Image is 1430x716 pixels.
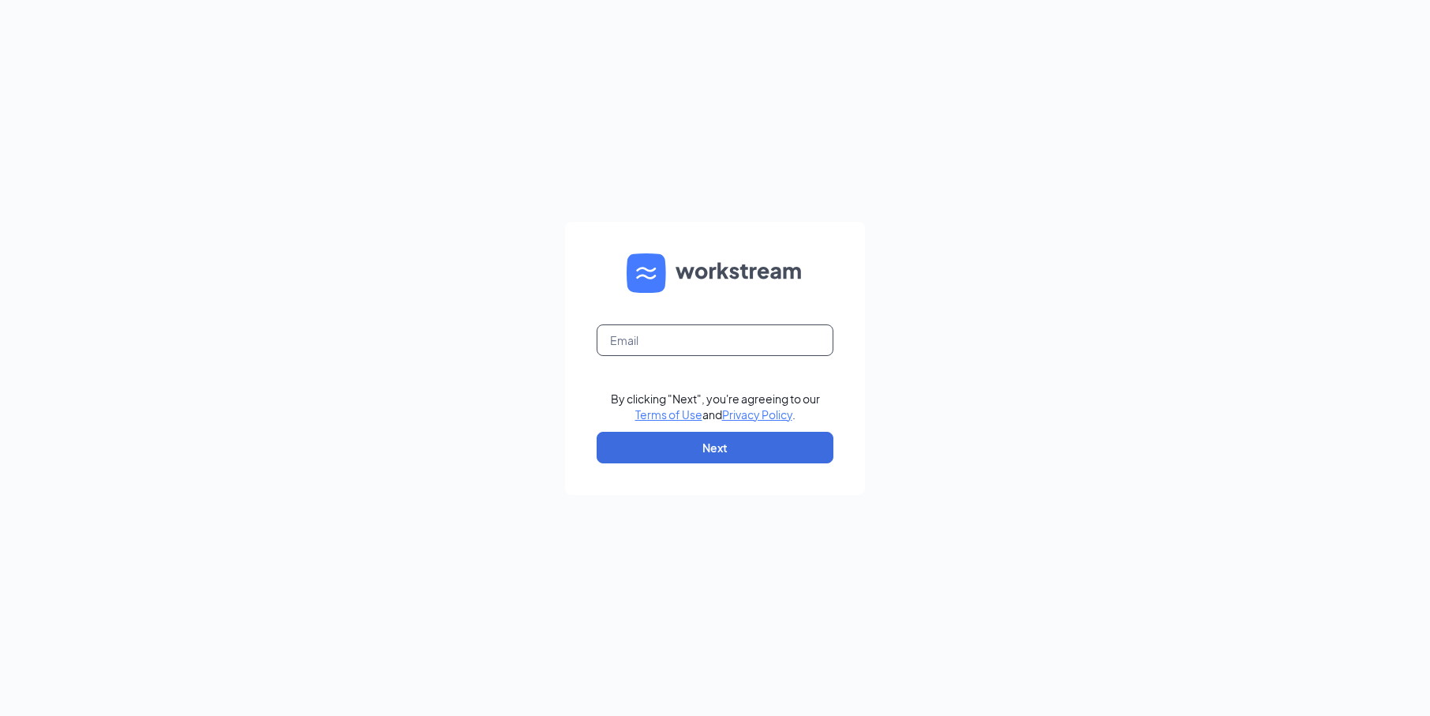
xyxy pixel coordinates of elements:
[722,407,792,422] a: Privacy Policy
[635,407,702,422] a: Terms of Use
[597,324,833,356] input: Email
[597,432,833,463] button: Next
[611,391,820,422] div: By clicking "Next", you're agreeing to our and .
[627,253,803,293] img: WS logo and Workstream text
